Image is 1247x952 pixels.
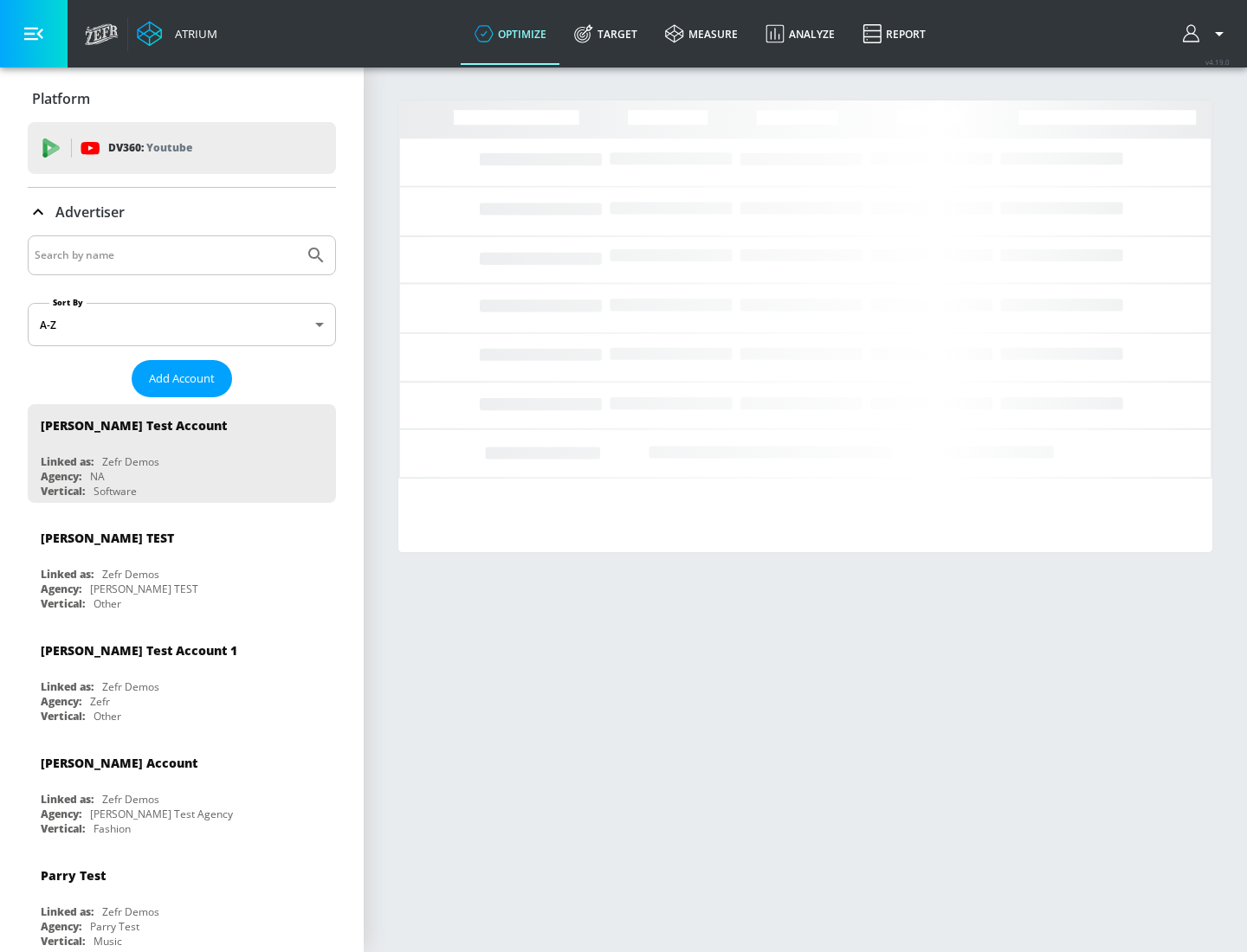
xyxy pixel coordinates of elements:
[41,469,81,484] div: Agency:
[41,904,94,919] div: Linked as:
[41,530,174,546] div: [PERSON_NAME] TEST
[132,360,232,397] button: Add Account
[32,89,90,108] p: Platform
[49,297,87,308] label: Sort By
[28,404,336,503] div: [PERSON_NAME] Test AccountLinked as:Zefr DemosAgency:NAVertical:Software
[28,74,336,123] div: Platform
[90,919,139,934] div: Parry Test
[41,919,81,934] div: Agency:
[90,582,198,596] div: [PERSON_NAME] TEST
[560,3,651,65] a: Target
[108,138,192,158] p: DV360:
[752,3,849,65] a: Analyze
[28,517,336,615] div: [PERSON_NAME] TESTLinked as:Zefr DemosAgency:[PERSON_NAME] TESTVertical:Other
[41,934,85,949] div: Vertical:
[41,596,85,611] div: Vertical:
[461,3,560,65] a: optimize
[41,821,85,836] div: Vertical:
[849,3,940,65] a: Report
[90,694,110,709] div: Zefr
[41,417,227,434] div: [PERSON_NAME] Test Account
[149,369,215,389] span: Add Account
[35,244,297,267] input: Search by name
[102,454,159,469] div: Zefr Demos
[102,679,159,694] div: Zefr Demos
[41,582,81,596] div: Agency:
[28,303,336,346] div: A-Z
[28,742,336,840] div: [PERSON_NAME] AccountLinked as:Zefr DemosAgency:[PERSON_NAME] Test AgencyVertical:Fashion
[41,807,81,821] div: Agency:
[102,567,159,582] div: Zefr Demos
[41,484,85,499] div: Vertical:
[41,755,197,771] div: [PERSON_NAME] Account
[41,454,94,469] div: Linked as:
[146,138,192,157] p: Youtube
[28,122,336,174] div: DV360: Youtube
[41,792,94,807] div: Linked as:
[168,26,217,42] div: Atrium
[41,709,85,724] div: Vertical:
[41,867,106,884] div: Parry Test
[41,694,81,709] div: Agency:
[94,484,137,499] div: Software
[41,679,94,694] div: Linked as:
[1205,57,1230,67] span: v 4.19.0
[28,629,336,728] div: [PERSON_NAME] Test Account 1Linked as:Zefr DemosAgency:ZefrVertical:Other
[94,709,121,724] div: Other
[94,596,121,611] div: Other
[41,567,94,582] div: Linked as:
[137,21,217,47] a: Atrium
[651,3,752,65] a: measure
[94,934,122,949] div: Music
[28,188,336,236] div: Advertiser
[94,821,131,836] div: Fashion
[41,642,237,659] div: [PERSON_NAME] Test Account 1
[102,904,159,919] div: Zefr Demos
[55,203,125,222] p: Advertiser
[90,807,233,821] div: [PERSON_NAME] Test Agency
[90,469,105,484] div: NA
[102,792,159,807] div: Zefr Demos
